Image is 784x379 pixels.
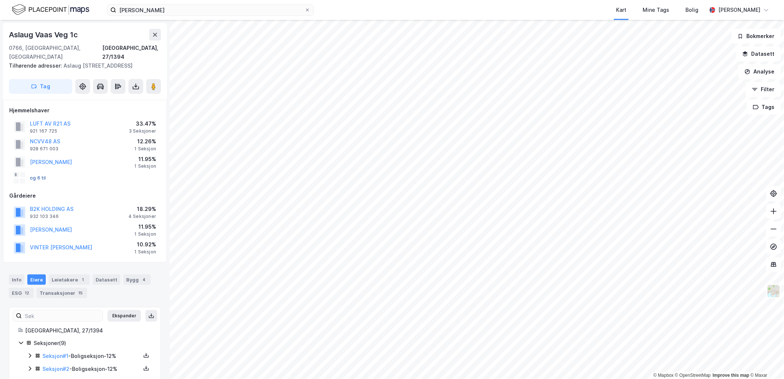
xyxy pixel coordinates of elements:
div: [GEOGRAPHIC_DATA], 27/1394 [25,326,152,335]
span: Tilhørende adresser: [9,62,63,69]
div: Kart [616,6,626,14]
input: Søk på adresse, matrikkel, gårdeiere, leietakere eller personer [116,4,305,16]
div: 18.29% [128,205,156,214]
div: Eiere [27,274,46,285]
button: Datasett [736,47,781,61]
a: Seksjon#1 [42,353,68,359]
div: Hjemmelshaver [9,106,161,115]
div: 11.95% [134,155,156,164]
button: Tag [9,79,72,94]
div: [PERSON_NAME] [718,6,760,14]
div: 1 Seksjon [134,163,156,169]
div: 11.95% [134,222,156,231]
button: Analyse [738,64,781,79]
div: 12.26% [134,137,156,146]
a: OpenStreetMap [675,373,711,378]
div: Aslaug Vaas Veg 1c [9,29,79,41]
div: Bygg [123,274,151,285]
div: Mine Tags [643,6,669,14]
div: - Boligseksjon - 12% [42,352,141,361]
button: Tags [747,100,781,115]
div: Bolig [685,6,698,14]
a: Improve this map [713,373,749,378]
div: Aslaug [STREET_ADDRESS] [9,61,155,70]
div: 921 167 725 [30,128,57,134]
div: 15 [77,289,84,297]
div: 4 [140,276,148,283]
div: 12 [23,289,31,297]
div: 1 [79,276,87,283]
a: Mapbox [653,373,674,378]
div: 1 Seksjon [134,231,156,237]
div: 4 Seksjoner [128,214,156,219]
button: Ekspander [107,310,141,322]
div: Gårdeiere [9,191,161,200]
a: Seksjon#2 [42,366,69,372]
button: Bokmerker [731,29,781,44]
div: 33.47% [129,119,156,128]
iframe: Chat Widget [747,344,784,379]
div: 10.92% [134,240,156,249]
div: Datasett [93,274,120,285]
div: 1 Seksjon [134,249,156,255]
div: - Boligseksjon - 12% [42,365,141,373]
div: 928 671 003 [30,146,58,152]
img: logo.f888ab2527a4732fd821a326f86c7f29.svg [12,3,89,16]
div: [GEOGRAPHIC_DATA], 27/1394 [103,44,161,61]
div: Transaksjoner [37,288,87,298]
div: Seksjoner ( 9 ) [34,339,152,348]
div: Info [9,274,24,285]
div: 1 Seksjon [134,146,156,152]
div: 0766, [GEOGRAPHIC_DATA], [GEOGRAPHIC_DATA] [9,44,103,61]
div: 3 Seksjoner [129,128,156,134]
div: Leietakere [49,274,90,285]
input: Søk [22,310,103,321]
div: ESG [9,288,34,298]
button: Filter [746,82,781,97]
div: 932 103 346 [30,214,59,219]
img: Z [767,284,781,298]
